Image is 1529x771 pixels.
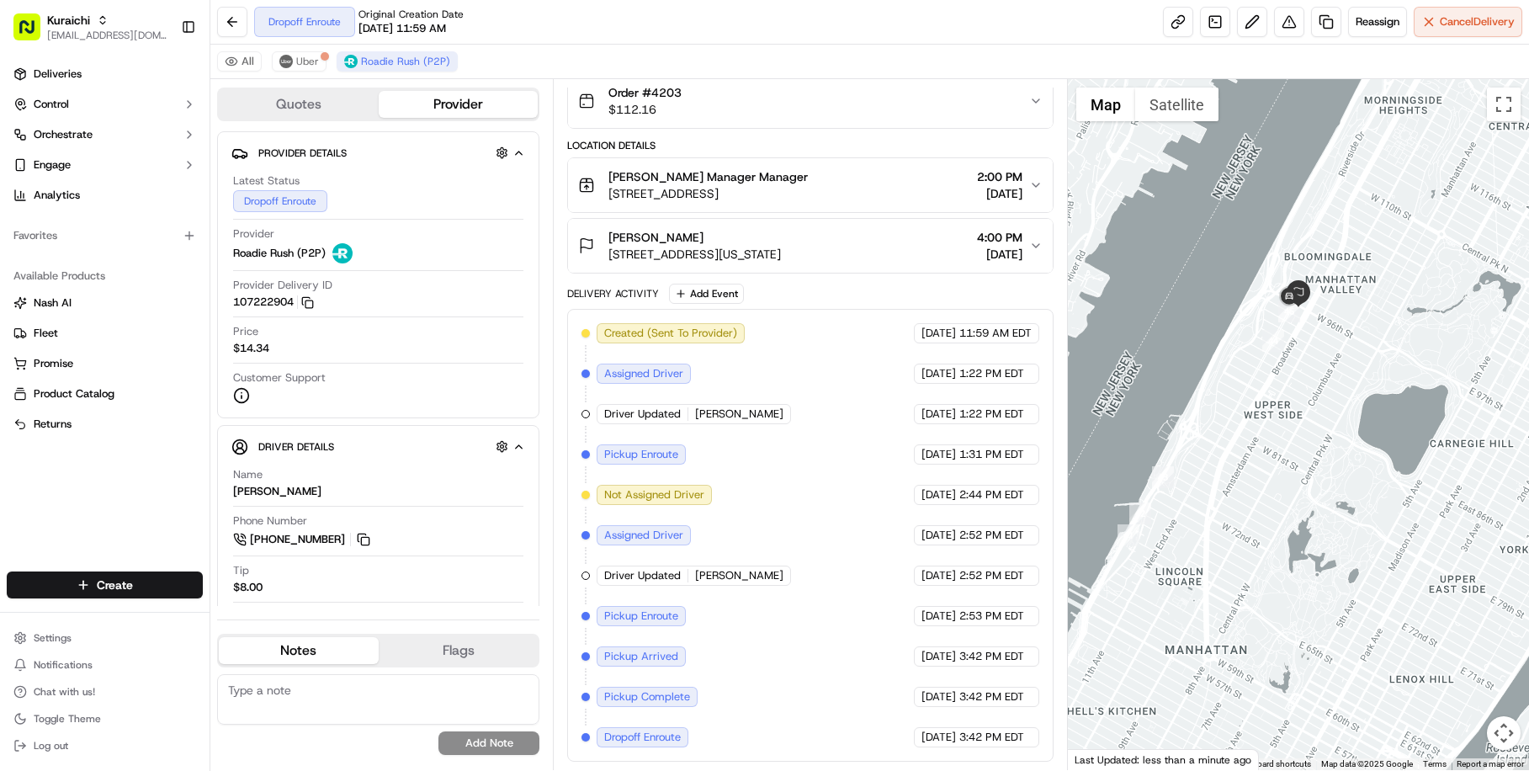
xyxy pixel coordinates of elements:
span: [PHONE_NUMBER] [250,532,345,547]
div: 43 [1152,466,1174,488]
button: Keyboard shortcuts [1239,758,1311,770]
span: Driver Details [258,440,334,454]
div: Start new chat [76,161,276,178]
span: [DATE] [977,185,1022,202]
span: $112.16 [608,101,682,118]
span: [DATE] [65,261,99,274]
a: 💻API Documentation [135,370,277,400]
button: 107222904 [233,295,314,310]
span: [DATE] [192,306,226,320]
button: Create [7,572,203,598]
span: Wisdom [PERSON_NAME] [52,306,179,320]
div: 44 [1262,330,1284,352]
div: 42 [1129,502,1151,524]
span: Pickup Arrived [604,649,678,664]
button: Notifications [7,653,203,677]
span: [DATE] [921,528,956,543]
span: 1:22 PM EDT [959,407,1024,422]
span: Name [233,467,263,482]
span: • [183,306,188,320]
img: 1736555255976-a54dd68f-1ca7-489b-9aae-adbdc363a1c4 [17,161,47,191]
button: Show street map [1076,88,1135,121]
span: Engage [34,157,71,173]
div: 💻 [142,378,156,391]
span: [DATE] [921,689,956,705]
span: 1:22 PM EDT [959,366,1024,381]
button: Show satellite imagery [1135,88,1218,121]
span: Knowledge Base [34,376,129,393]
img: 5e9a9d7314ff4150bce227a61376b483.jpg [35,161,66,191]
span: Fleet [34,326,58,341]
span: • [56,261,61,274]
span: 2:52 PM EDT [959,568,1024,583]
button: CancelDelivery [1414,7,1522,37]
a: Returns [13,417,196,432]
button: See all [261,215,306,236]
a: Deliveries [7,61,203,88]
button: Order #4203$112.16 [568,74,1052,128]
span: [DATE] [921,326,956,341]
div: Delivery Activity [567,287,659,300]
span: 2:00 PM [977,168,1022,185]
span: [DATE] [921,730,956,745]
span: Returns [34,417,72,432]
span: Provider [233,226,274,242]
span: Analytics [34,188,80,203]
span: [DATE] 11:59 AM [358,21,446,36]
div: 📗 [17,378,30,391]
span: Deliveries [34,66,82,82]
button: Provider [379,91,539,118]
button: Control [7,91,203,118]
button: [EMAIL_ADDRESS][DOMAIN_NAME] [47,29,167,42]
span: Assigned Driver [604,366,683,381]
span: Chat with us! [34,685,95,699]
button: [PERSON_NAME] Manager Manager[STREET_ADDRESS]2:00 PM[DATE] [568,158,1052,212]
a: [PHONE_NUMBER] [233,530,373,549]
button: Quotes [219,91,379,118]
img: Google [1072,748,1128,770]
span: [PERSON_NAME] [695,568,783,583]
span: [DATE] [921,447,956,462]
img: uber-new-logo.jpeg [279,55,293,68]
button: [PERSON_NAME][STREET_ADDRESS][US_STATE]4:00 PM[DATE] [568,219,1052,273]
span: 2:44 PM EDT [959,487,1024,502]
span: Phone Number [233,513,307,529]
a: Terms (opens in new tab) [1423,759,1447,768]
span: Uber [296,55,319,68]
img: 1736555255976-a54dd68f-1ca7-489b-9aae-adbdc363a1c4 [34,307,47,321]
span: Roadie Rush (P2P) [233,246,326,261]
div: Last Updated: less than a minute ago [1068,749,1259,770]
span: [DATE] [921,366,956,381]
button: Nash AI [7,290,203,316]
span: Latest Status [233,173,300,189]
span: [STREET_ADDRESS][US_STATE] [608,246,781,263]
div: 45 [1278,300,1300,322]
div: Favorites [7,222,203,249]
button: Promise [7,350,203,377]
button: Log out [7,734,203,758]
img: roadie-logo-v2.jpg [344,55,358,68]
span: [DATE] [921,609,956,624]
button: Start new chat [286,166,306,186]
span: Pickup Complete [604,689,690,705]
span: Assigned Driver [604,528,683,543]
button: Reassign [1348,7,1407,37]
button: Flags [379,637,539,664]
button: Orchestrate [7,121,203,148]
span: 3:42 PM EDT [959,689,1024,705]
span: Provider Delivery ID [233,278,332,293]
span: API Documentation [159,376,270,393]
button: Map camera controls [1487,716,1521,750]
a: Nash AI [13,295,196,311]
span: Roadie Rush (P2P) [361,55,450,68]
img: roadie-logo-v2.jpg [332,243,353,263]
span: $14.34 [233,341,269,356]
span: 3:42 PM EDT [959,730,1024,745]
span: Order #4203 [608,84,682,101]
span: 1:31 PM EDT [959,447,1024,462]
p: Welcome 👋 [17,67,306,94]
button: Driver Details [231,433,525,460]
button: All [217,51,262,72]
span: Product Catalog [34,386,114,401]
